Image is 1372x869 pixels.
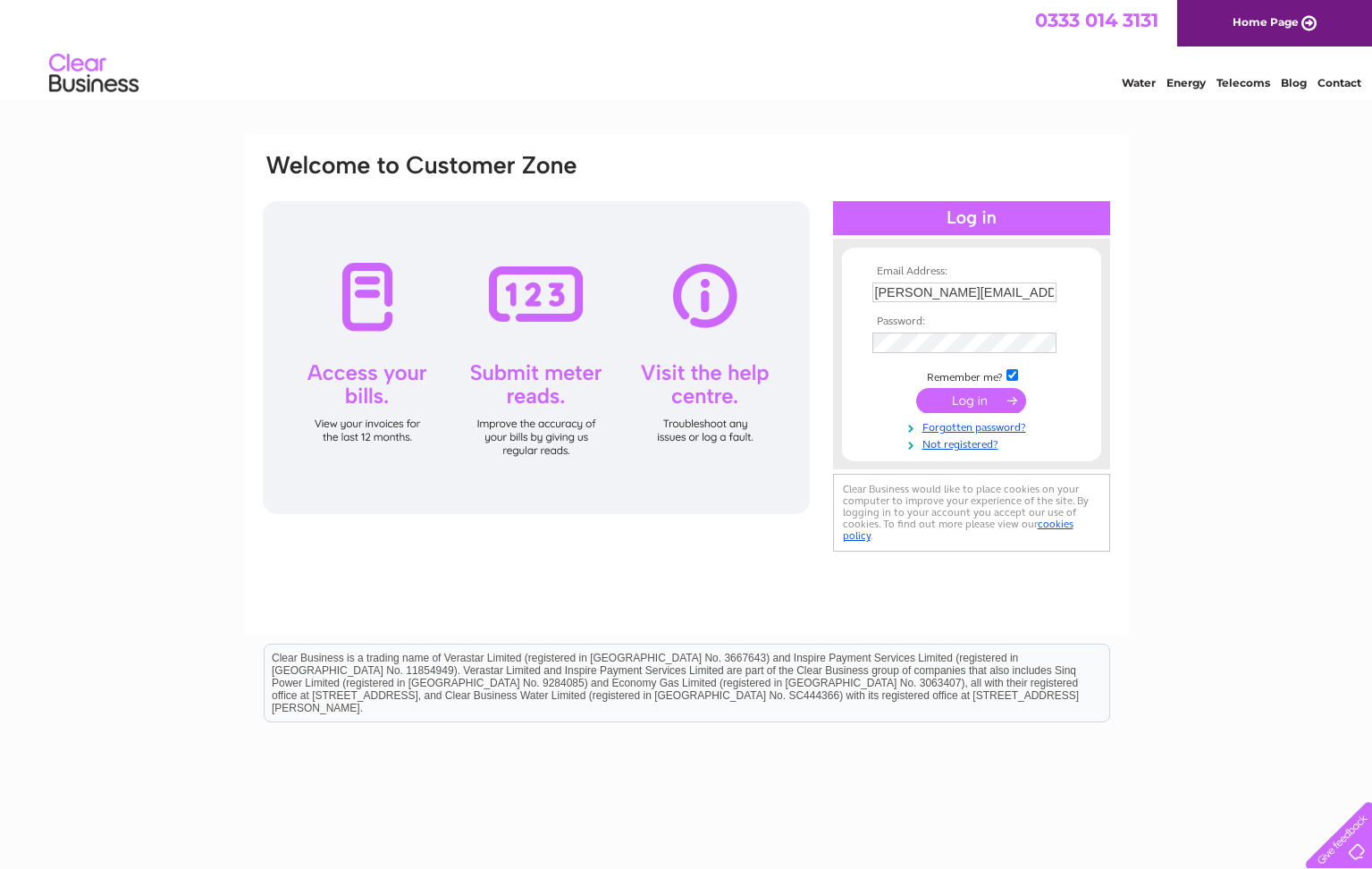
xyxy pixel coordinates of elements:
[872,434,1075,451] a: Not registered?
[916,388,1026,413] input: Submit
[833,474,1110,552] div: Clear Business would like to place cookies on your computer to improve your experience of the sit...
[1281,76,1307,89] a: Blog
[868,266,1075,278] th: Email Address:
[265,10,1109,87] div: Clear Business is a trading name of Verastar Limited (registered in [GEOGRAPHIC_DATA] No. 3667643...
[1035,9,1158,31] a: 0333 014 3131
[48,46,139,101] img: logo.png
[1122,76,1156,89] a: Water
[1166,76,1206,89] a: Energy
[872,418,1075,434] a: Forgotten password?
[843,518,1073,542] a: cookies policy
[1216,76,1270,89] a: Telecoms
[868,367,1075,384] td: Remember me?
[1317,76,1361,89] a: Contact
[868,316,1075,328] th: Password:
